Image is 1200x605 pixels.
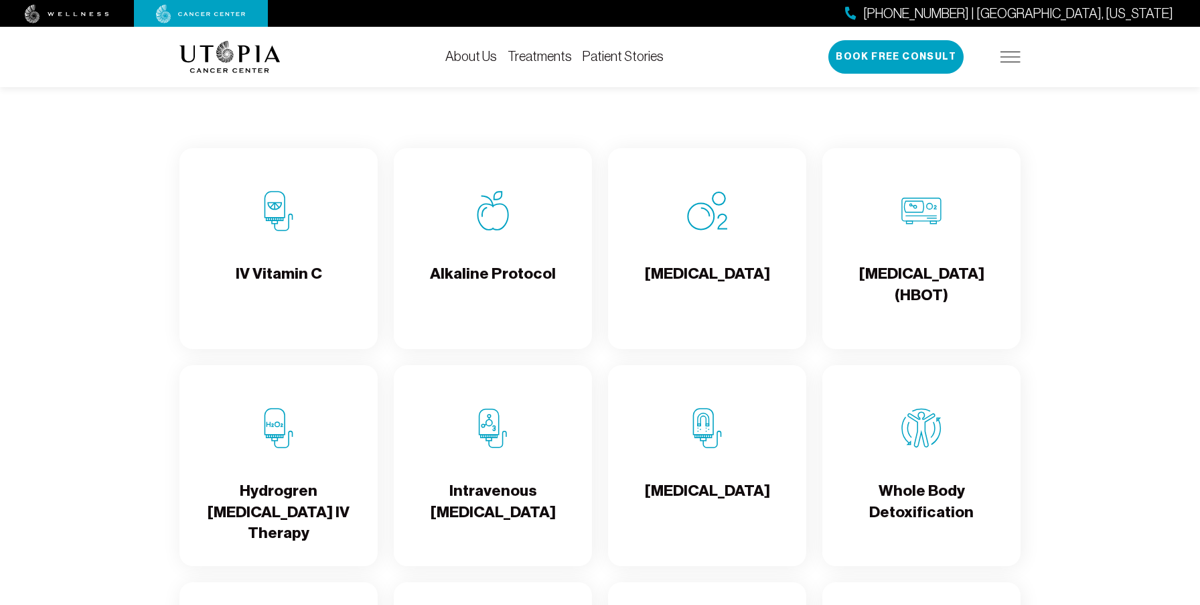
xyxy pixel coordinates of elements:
[25,5,109,23] img: wellness
[258,408,299,448] img: Hydrogren Peroxide IV Therapy
[863,4,1173,23] span: [PHONE_NUMBER] | [GEOGRAPHIC_DATA], [US_STATE]
[645,263,770,307] h4: [MEDICAL_DATA]
[901,408,942,448] img: Whole Body Detoxification
[394,365,592,566] a: Intravenous Ozone TherapyIntravenous [MEDICAL_DATA]
[645,480,770,524] h4: [MEDICAL_DATA]
[404,480,581,524] h4: Intravenous [MEDICAL_DATA]
[394,148,592,349] a: Alkaline ProtocolAlkaline Protocol
[608,148,806,349] a: Oxygen Therapy[MEDICAL_DATA]
[583,49,664,64] a: Patient Stories
[190,480,367,543] h4: Hydrogren [MEDICAL_DATA] IV Therapy
[179,365,378,566] a: Hydrogren Peroxide IV TherapyHydrogren [MEDICAL_DATA] IV Therapy
[1000,52,1021,62] img: icon-hamburger
[901,191,942,231] img: Hyperbaric Oxygen Therapy (HBOT)
[687,408,727,448] img: Chelation Therapy
[258,191,299,231] img: IV Vitamin C
[508,49,572,64] a: Treatments
[445,49,497,64] a: About Us
[473,408,513,448] img: Intravenous Ozone Therapy
[822,148,1021,349] a: Hyperbaric Oxygen Therapy (HBOT)[MEDICAL_DATA] (HBOT)
[430,263,556,307] h4: Alkaline Protocol
[833,480,1010,524] h4: Whole Body Detoxification
[687,191,727,231] img: Oxygen Therapy
[156,5,246,23] img: cancer center
[473,191,513,231] img: Alkaline Protocol
[822,365,1021,566] a: Whole Body DetoxificationWhole Body Detoxification
[236,263,322,307] h4: IV Vitamin C
[833,263,1010,307] h4: [MEDICAL_DATA] (HBOT)
[179,148,378,349] a: IV Vitamin CIV Vitamin C
[845,4,1173,23] a: [PHONE_NUMBER] | [GEOGRAPHIC_DATA], [US_STATE]
[828,40,964,74] button: Book Free Consult
[179,41,281,73] img: logo
[608,365,806,566] a: Chelation Therapy[MEDICAL_DATA]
